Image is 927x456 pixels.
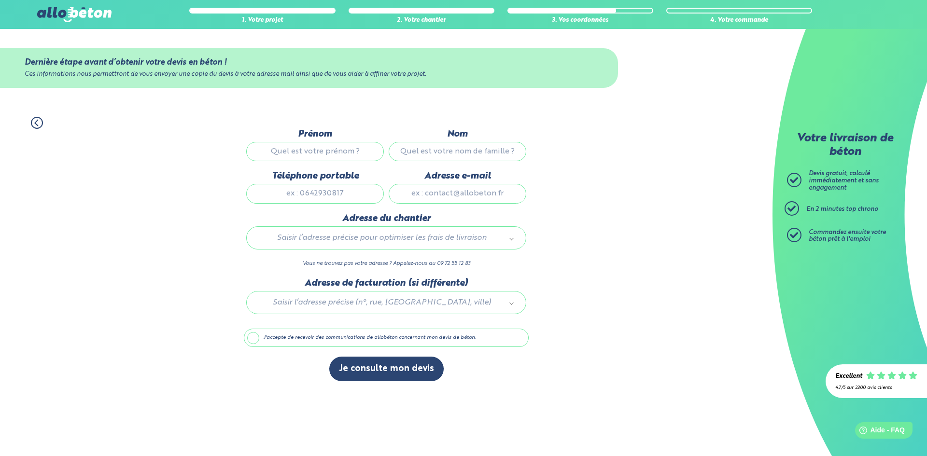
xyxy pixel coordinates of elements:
label: Téléphone portable [246,171,384,181]
label: Adresse e-mail [389,171,526,181]
label: J'accepte de recevoir des communications de allobéton concernant mon devis de béton. [244,329,529,347]
img: allobéton [37,7,112,22]
p: Vous ne trouvez pas votre adresse ? Appelez-nous au 09 72 55 12 83 [246,259,526,268]
div: 1. Votre projet [189,17,335,24]
div: 3. Vos coordonnées [507,17,653,24]
div: Dernière étape avant d’obtenir votre devis en béton ! [25,58,593,67]
input: ex : 0642930817 [246,184,384,203]
label: Nom [389,129,526,139]
label: Prénom [246,129,384,139]
span: Saisir l’adresse précise pour optimiser les frais de livraison [260,232,504,244]
label: Adresse du chantier [246,213,526,224]
div: 2. Votre chantier [349,17,494,24]
div: 4. Votre commande [666,17,812,24]
input: Quel est votre nom de famille ? [389,142,526,161]
input: Quel est votre prénom ? [246,142,384,161]
button: Je consulte mon devis [329,357,444,381]
div: Ces informations nous permettront de vous envoyer une copie du devis à votre adresse mail ainsi q... [25,71,593,78]
iframe: Help widget launcher [841,418,916,445]
a: Saisir l’adresse précise pour optimiser les frais de livraison [256,232,516,244]
input: ex : contact@allobeton.fr [389,184,526,203]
